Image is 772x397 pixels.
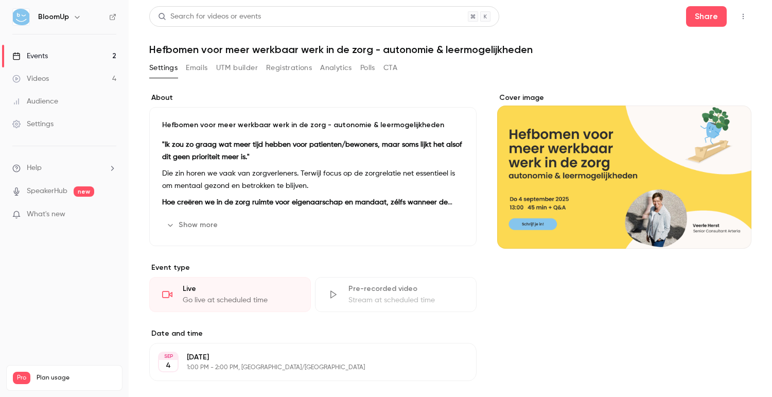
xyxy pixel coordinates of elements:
span: Plan usage [37,374,116,382]
p: [DATE] [187,352,422,363]
label: Cover image [497,93,751,103]
button: Registrations [266,60,312,76]
button: Show more [162,217,224,233]
div: Search for videos or events [158,11,261,22]
div: Audience [12,96,58,107]
button: Emails [186,60,207,76]
button: Settings [149,60,178,76]
div: Settings [12,119,54,129]
img: BloomUp [13,9,29,25]
button: Polls [360,60,375,76]
h1: Hefbomen voor meer werkbaar werk in de zorg - autonomie & leermogelijkheden [149,43,751,56]
iframe: Noticeable Trigger [104,210,116,219]
button: UTM builder [216,60,258,76]
div: Go live at scheduled time [183,295,298,305]
div: Live [183,284,298,294]
div: Stream at scheduled time [348,295,464,305]
div: Videos [12,74,49,84]
div: Events [12,51,48,61]
span: Help [27,163,42,174]
p: Hefbomen voor meer werkbaar werk in de zorg - autonomie & leermogelijkheden [162,120,464,130]
button: CTA [383,60,397,76]
span: new [74,186,94,197]
h6: BloomUp [38,12,69,22]
label: Date and time [149,329,477,339]
p: 4 [166,360,171,371]
div: LiveGo live at scheduled time [149,277,311,312]
p: 1:00 PM - 2:00 PM, [GEOGRAPHIC_DATA]/[GEOGRAPHIC_DATA] [187,364,422,372]
div: SEP [159,353,178,360]
li: help-dropdown-opener [12,163,116,174]
span: Pro [13,372,30,384]
button: Share [686,6,727,27]
strong: Hoe creëren we in de zorg ruimte voor eigenaarschap en mandaat, zélfs wanneer de druk hoog blijft? [162,199,452,218]
p: Die zin horen we vaak van zorgverleners. Terwijl focus op de zorgrelatie net essentieel is om men... [162,167,464,192]
div: Pre-recorded video [348,284,464,294]
span: What's new [27,209,65,220]
button: Analytics [320,60,352,76]
a: SpeakerHub [27,186,67,197]
section: Cover image [497,93,751,249]
div: Pre-recorded videoStream at scheduled time [315,277,477,312]
strong: "Ik zou zo graag wat meer tijd hebben voor patienten/bewoners, maar soms lijkt het alsof dit geen... [162,141,462,161]
label: About [149,93,477,103]
p: Event type [149,263,477,273]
